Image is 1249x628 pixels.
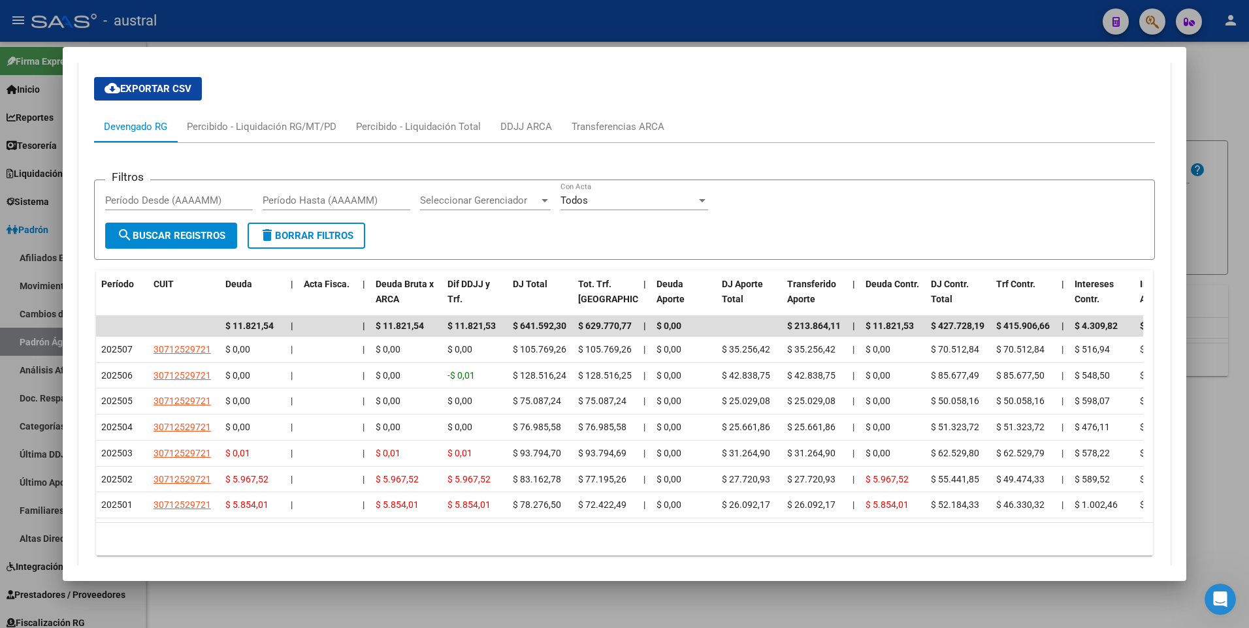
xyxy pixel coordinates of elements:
span: $ 49.474,33 [996,474,1045,484]
span: $ 0,00 [657,474,681,484]
span: $ 0,00 [657,321,681,331]
span: 202506 [101,370,133,381]
span: | [291,279,293,289]
span: | [852,448,854,458]
div: Devengado RG [104,119,167,134]
span: | [852,321,855,331]
span: | [1062,321,1064,331]
span: $ 0,00 [866,448,890,458]
span: $ 5.854,01 [225,499,268,510]
span: 202505 [101,396,133,406]
span: | [643,448,645,458]
span: $ 42.838,75 [787,370,835,381]
span: $ 300,35 [1140,396,1175,406]
datatable-header-cell: DJ Total [508,270,573,328]
span: Seleccionar Gerenciador [420,195,539,206]
span: Borrar Filtros [259,230,353,242]
span: Todos [560,195,588,206]
span: $ 291,81 [1140,448,1175,458]
span: $ 128.516,25 [578,370,632,381]
span: $ 31.264,90 [722,448,770,458]
datatable-header-cell: Acta Fisca. [299,270,357,328]
span: $ 0,01 [376,448,400,458]
span: DJ Total [513,279,547,289]
span: Tot. Trf. [GEOGRAPHIC_DATA] [578,279,667,304]
span: $ 35.256,42 [787,344,835,354]
span: $ 0,01 [225,448,250,458]
span: $ 83.162,78 [513,474,561,484]
span: $ 629.770,77 [578,321,632,331]
span: 30712529721 [154,422,211,432]
span: $ 415.906,66 [996,321,1050,331]
span: $ 0,00 [866,344,890,354]
span: $ 46.330,32 [996,499,1045,510]
span: $ 42.838,75 [722,370,770,381]
span: $ 0,00 [376,396,400,406]
span: $ 5.854,01 [866,499,909,510]
span: $ 25.661,86 [787,422,835,432]
datatable-header-cell: Intereses Aporte [1135,270,1200,328]
span: $ 5.967,52 [225,474,268,484]
span: | [363,370,365,381]
span: DJ Aporte Total [722,279,763,304]
datatable-header-cell: Tot. Trf. Bruto [573,270,638,328]
span: 202501 [101,499,133,510]
span: | [363,448,365,458]
datatable-header-cell: Intereses Contr. [1069,270,1135,328]
span: $ 128.516,24 [513,370,566,381]
span: $ 85.677,49 [931,370,979,381]
span: $ 0,00 [225,422,250,432]
span: $ 578,22 [1075,448,1110,458]
span: | [852,499,854,510]
h3: Filtros [105,170,150,184]
span: $ 25.029,08 [787,396,835,406]
span: $ 0,00 [866,370,890,381]
span: Exportar CSV [105,83,191,95]
span: $ 0,00 [225,344,250,354]
span: | [1062,474,1063,484]
span: | [1062,422,1063,432]
span: 30712529721 [154,499,211,510]
span: $ 0,00 [447,396,472,406]
span: | [363,344,365,354]
span: $ 35.256,42 [722,344,770,354]
span: $ 0,00 [657,344,681,354]
span: | [363,474,365,484]
span: | [291,321,293,331]
span: | [291,448,293,458]
span: CUIT [154,279,174,289]
span: $ 25.661,86 [722,422,770,432]
span: $ 72.422,49 [578,499,626,510]
div: Percibido - Liquidación Total [356,119,481,134]
span: $ 5.967,52 [376,474,419,484]
span: $ 26.092,17 [787,499,835,510]
mat-icon: search [117,227,133,243]
span: 202502 [101,474,133,484]
div: Transferencias ARCA [572,119,664,134]
div: Aportes y Contribuciones del Afiliado: 20338772697 [78,46,1171,587]
span: $ 31.264,90 [787,448,835,458]
span: $ 516,94 [1075,344,1110,354]
span: | [852,279,855,289]
datatable-header-cell: CUIT [148,270,220,328]
span: $ 5.967,52 [866,474,909,484]
datatable-header-cell: | [285,270,299,328]
datatable-header-cell: Deuda Bruta x ARCA [370,270,442,328]
div: Percibido - Liquidación RG/MT/PD [187,119,336,134]
span: | [852,396,854,406]
datatable-header-cell: Deuda Contr. [860,270,926,328]
span: $ 27.720,93 [787,474,835,484]
datatable-header-cell: | [1056,270,1069,328]
span: $ 93.794,70 [513,448,561,458]
span: | [643,422,645,432]
span: $ 70.512,84 [996,344,1045,354]
span: | [643,396,645,406]
span: 30712529721 [154,370,211,381]
span: Transferido Aporte [787,279,836,304]
span: | [1062,396,1063,406]
span: $ 598,07 [1075,396,1110,406]
span: $ 0,00 [657,499,681,510]
span: $ 62.529,79 [996,448,1045,458]
datatable-header-cell: Período [96,270,148,328]
span: Deuda [225,279,252,289]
